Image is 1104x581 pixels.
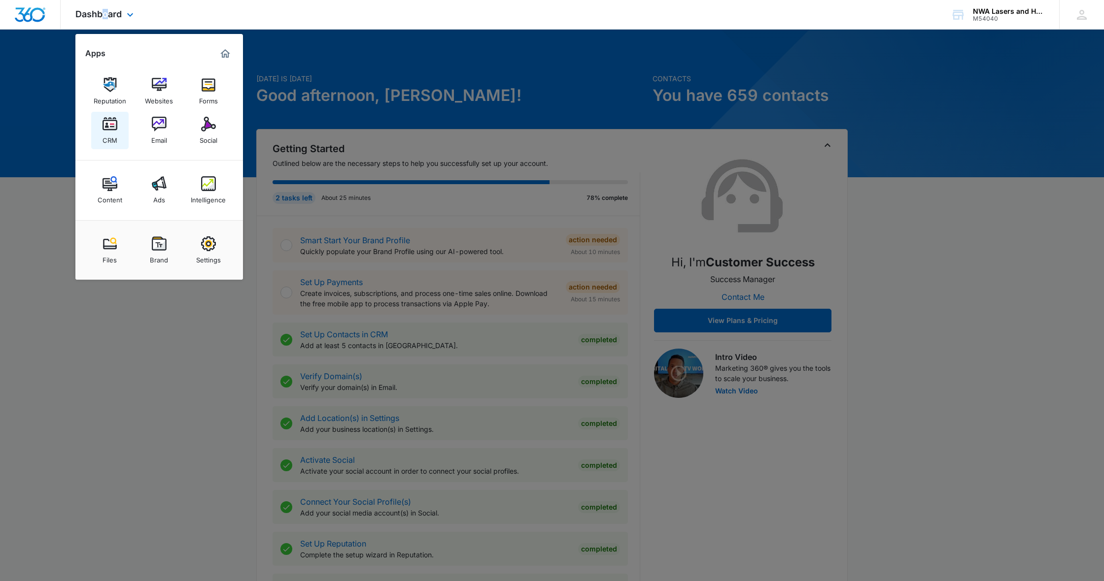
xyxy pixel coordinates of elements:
div: Brand [150,251,168,264]
a: Content [91,171,129,209]
a: Intelligence [190,171,227,209]
div: Email [151,131,167,144]
div: account name [973,7,1045,15]
a: Settings [190,231,227,269]
a: Reputation [91,72,129,110]
div: Websites [145,92,173,105]
a: Forms [190,72,227,110]
a: Email [140,112,178,149]
a: Files [91,231,129,269]
div: account id [973,15,1045,22]
a: Ads [140,171,178,209]
a: CRM [91,112,129,149]
div: Forms [199,92,218,105]
a: Brand [140,231,178,269]
div: Files [103,251,117,264]
div: Reputation [94,92,126,105]
div: Intelligence [191,191,226,204]
div: Settings [196,251,221,264]
a: Social [190,112,227,149]
a: Websites [140,72,178,110]
div: Ads [153,191,165,204]
h2: Apps [85,49,105,58]
div: Content [98,191,122,204]
div: CRM [103,131,117,144]
span: Dashboard [75,9,122,19]
a: Marketing 360® Dashboard [217,46,233,62]
div: Social [200,131,217,144]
